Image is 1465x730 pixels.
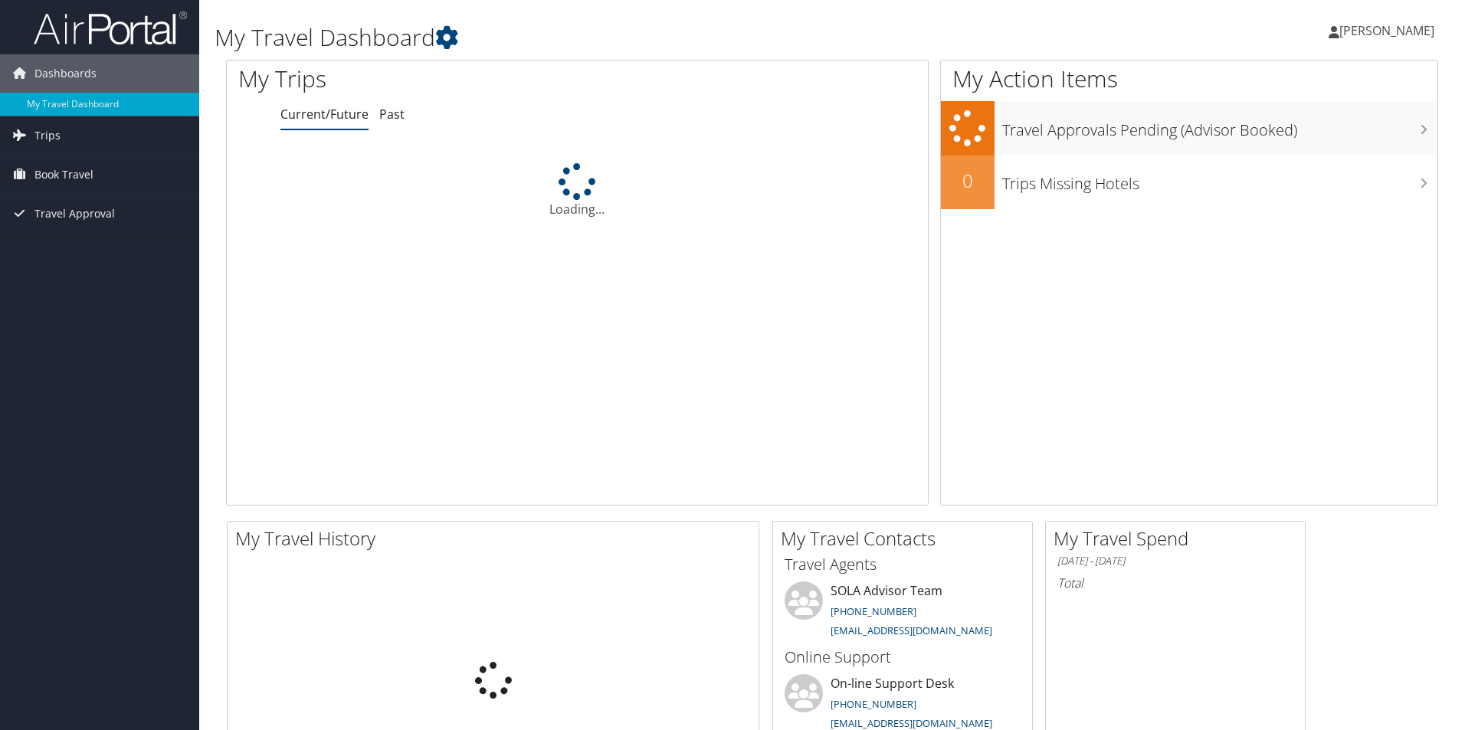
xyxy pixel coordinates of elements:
[34,54,97,93] span: Dashboards
[34,116,61,155] span: Trips
[215,21,1038,54] h1: My Travel Dashboard
[785,554,1021,575] h3: Travel Agents
[785,647,1021,668] h3: Online Support
[941,155,1437,209] a: 0Trips Missing Hotels
[1054,525,1305,552] h2: My Travel Spend
[941,63,1437,95] h1: My Action Items
[831,604,916,618] a: [PHONE_NUMBER]
[238,63,624,95] h1: My Trips
[831,624,992,637] a: [EMAIL_ADDRESS][DOMAIN_NAME]
[280,106,369,123] a: Current/Future
[1057,575,1293,591] h6: Total
[1002,165,1437,195] h3: Trips Missing Hotels
[235,525,759,552] h2: My Travel History
[941,101,1437,155] a: Travel Approvals Pending (Advisor Booked)
[1002,112,1437,141] h3: Travel Approvals Pending (Advisor Booked)
[777,581,1028,644] li: SOLA Advisor Team
[1057,554,1293,568] h6: [DATE] - [DATE]
[941,168,995,194] h2: 0
[227,163,928,218] div: Loading...
[1329,8,1450,54] a: [PERSON_NAME]
[34,155,93,194] span: Book Travel
[781,525,1032,552] h2: My Travel Contacts
[1339,22,1434,39] span: [PERSON_NAME]
[831,697,916,711] a: [PHONE_NUMBER]
[34,10,187,46] img: airportal-logo.png
[34,195,115,233] span: Travel Approval
[831,716,992,730] a: [EMAIL_ADDRESS][DOMAIN_NAME]
[379,106,405,123] a: Past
